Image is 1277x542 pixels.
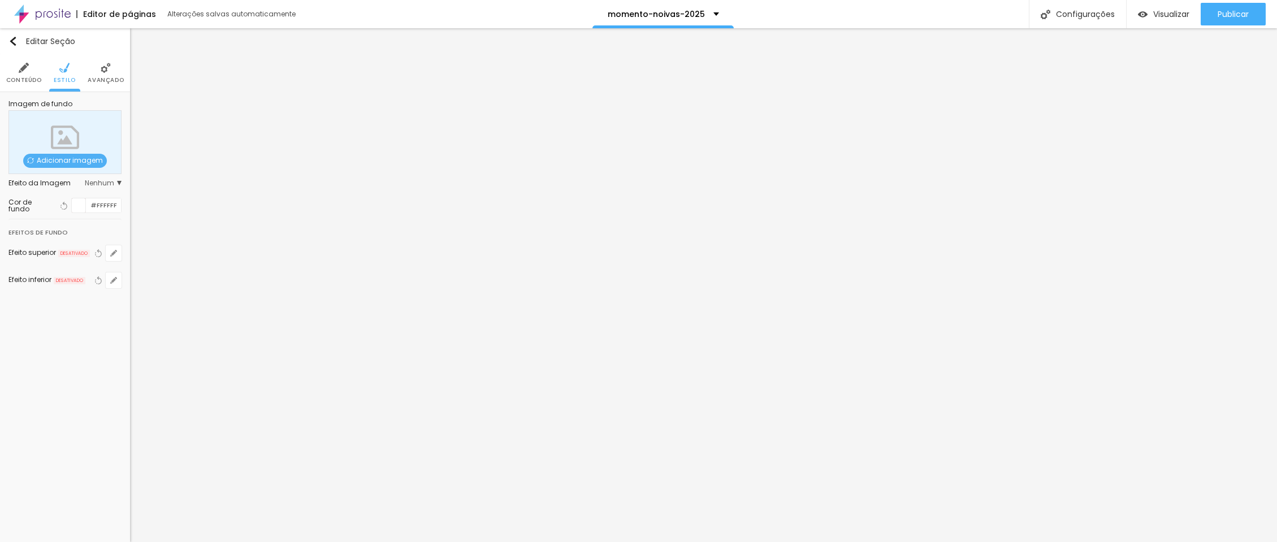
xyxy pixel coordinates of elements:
[8,276,51,283] div: Efeito inferior
[1201,3,1266,25] button: Publicar
[8,101,122,107] div: Imagem de fundo
[54,277,85,285] span: DESATIVADO
[608,10,705,18] p: momento-noivas-2025
[8,199,53,213] div: Cor de fundo
[59,63,70,73] img: Icone
[8,219,122,240] div: Efeitos de fundo
[23,154,107,168] span: Adicionar imagem
[130,28,1277,542] iframe: Editor
[58,250,90,258] span: DESATIVADO
[8,249,56,256] div: Efeito superior
[8,180,85,187] div: Efeito da Imagem
[1041,10,1050,19] img: Icone
[1218,10,1249,19] span: Publicar
[8,226,68,239] div: Efeitos de fundo
[6,77,42,83] span: Conteúdo
[8,37,18,46] img: Icone
[1153,10,1189,19] span: Visualizar
[1127,3,1201,25] button: Visualizar
[1138,10,1148,19] img: view-1.svg
[54,77,76,83] span: Estilo
[167,11,297,18] div: Alterações salvas automaticamente
[27,157,34,164] img: Icone
[8,37,75,46] div: Editar Seção
[76,10,156,18] div: Editor de páginas
[19,63,29,73] img: Icone
[85,180,122,187] span: Nenhum
[88,77,124,83] span: Avançado
[101,63,111,73] img: Icone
